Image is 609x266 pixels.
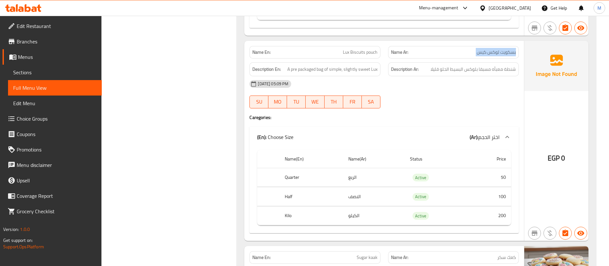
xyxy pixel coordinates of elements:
span: Active [413,174,429,181]
a: Promotions [3,142,102,157]
p: Choose Size [257,133,293,141]
button: SA [362,96,380,108]
a: Edit Restaurant [3,18,102,34]
span: Active [413,193,429,200]
div: (En): Choose Size(Ar):اختر الحجم [249,127,519,147]
span: WE [308,97,322,106]
span: Sugar kaak [357,254,378,261]
span: Coupons [17,130,97,138]
span: TU [290,97,303,106]
th: Kilo [280,206,343,225]
span: كعك سكر [497,254,516,261]
td: 200 [468,206,511,225]
span: Promotions [17,146,97,153]
a: Choice Groups [3,111,102,126]
div: [GEOGRAPHIC_DATA] [489,5,531,12]
button: Purchased item [544,227,556,240]
button: TH [325,96,343,108]
span: Menus [18,53,97,61]
th: Name(Ar) [343,150,405,168]
td: الكيلو [343,206,405,225]
a: Full Menu View [8,80,102,96]
button: Not branch specific item [528,227,541,240]
th: Price [468,150,511,168]
a: Coupons [3,126,102,142]
a: Sections [8,65,102,80]
b: (Ar): [470,132,478,142]
th: Name(En) [280,150,343,168]
td: 100 [468,187,511,206]
a: Support.OpsPlatform [3,243,44,251]
button: MO [268,96,287,108]
div: Menu-management [419,4,458,12]
a: Menu disclaimer [3,157,102,173]
div: Active [413,174,429,181]
span: EGP [548,152,560,164]
a: Coverage Report [3,188,102,204]
h4: Caregories: [249,114,519,121]
span: Menu disclaimer [17,161,97,169]
span: Edit Menu [13,99,97,107]
strong: Name En: [252,49,271,56]
span: Coverage Report [17,192,97,200]
button: WE [306,96,324,108]
span: Active [413,212,429,220]
button: Available [574,227,587,240]
span: M [597,5,601,12]
span: TH [327,97,341,106]
td: 50 [468,168,511,187]
span: Version: [3,225,19,234]
a: Branches [3,34,102,49]
span: Edit Restaurant [17,22,97,30]
span: 0 [561,152,565,164]
th: Half [280,187,343,206]
th: Status [405,150,468,168]
span: FR [346,97,359,106]
a: Edit Menu [8,96,102,111]
span: Full Menu View [13,84,97,92]
span: MO [271,97,284,106]
span: SU [252,97,266,106]
span: اختر الحجم [478,132,500,142]
a: Upsell [3,173,102,188]
img: Ae5nvW7+0k+MAAAAAElFTkSuQmCC [524,41,588,91]
b: (En): [257,132,266,142]
span: SA [364,97,378,106]
span: Upsell [17,177,97,184]
button: Available [574,22,587,34]
span: A pre packaged bag of simple, slightly sweet Lux [287,65,378,73]
button: FR [343,96,362,108]
span: Lux Biscuits pouch [343,49,378,56]
span: 1.0.0 [20,225,30,234]
strong: Name En: [252,254,271,261]
span: Branches [17,38,97,45]
a: Grocery Checklist [3,204,102,219]
strong: Name Ar: [391,49,408,56]
strong: Description Ar: [391,65,419,73]
span: Get support on: [3,236,33,244]
button: SU [249,96,268,108]
span: شنطة معبأه مسبقا بلوكس البسيط الحلو قليلا [431,65,516,73]
span: Choice Groups [17,115,97,123]
span: بسكويت لوكس كيس [477,49,516,56]
button: Not branch specific item [528,22,541,34]
span: Grocery Checklist [17,207,97,215]
td: الربع [343,168,405,187]
a: Menus [3,49,102,65]
span: [DATE] 05:09 PM [255,81,291,87]
strong: Name Ar: [391,254,408,261]
button: Has choices [559,227,572,240]
button: TU [287,96,306,108]
th: Quarter [280,168,343,187]
td: النصف [343,187,405,206]
strong: Description En: [252,65,281,73]
table: choices table [257,150,511,226]
span: Sections [13,69,97,76]
button: Has choices [559,22,572,34]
